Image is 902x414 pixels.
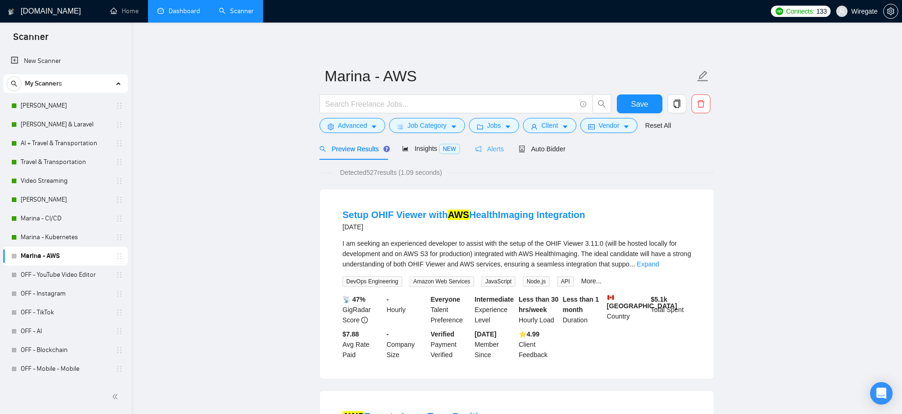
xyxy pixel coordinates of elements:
li: New Scanner [3,52,128,70]
div: Country [605,294,649,325]
span: double-left [112,392,121,401]
span: search [7,80,21,87]
a: searchScanner [219,7,254,15]
span: Save [631,98,648,110]
span: Scanner [6,30,56,50]
span: setting [327,123,334,130]
div: Payment Verified [429,329,473,360]
input: Search Freelance Jobs... [325,98,576,110]
a: Marina - Kubernetes [21,228,110,247]
button: copy [668,94,686,113]
span: area-chart [402,145,409,152]
span: search [593,100,611,108]
span: caret-down [562,123,568,130]
span: caret-down [623,123,630,130]
a: Setup OHIF Viewer withAWSHealthImaging Integration [342,210,585,220]
div: Avg Rate Paid [341,329,385,360]
span: holder [116,252,123,260]
a: OFF - YouTube Video Editor [21,266,110,284]
span: holder [116,271,123,279]
div: Total Spent [649,294,693,325]
img: upwork-logo.png [776,8,783,15]
span: idcard [588,123,595,130]
button: idcardVendorcaret-down [580,118,638,133]
span: holder [116,158,123,166]
a: OFF - TikTok [21,303,110,322]
span: holder [116,234,123,241]
b: Less than 30 hrs/week [519,296,559,313]
a: OFF - Web [21,378,110,397]
a: [PERSON_NAME] & Laravel [21,115,110,134]
span: holder [116,309,123,316]
button: settingAdvancedcaret-down [319,118,385,133]
span: caret-down [451,123,457,130]
a: Expand [637,260,659,268]
span: Advanced [338,120,367,131]
div: Hourly Load [517,294,561,325]
span: setting [884,8,898,15]
a: OFF - Instagram [21,284,110,303]
b: $7.88 [342,330,359,338]
div: Experience Level [473,294,517,325]
a: dashboardDashboard [157,7,200,15]
span: holder [116,140,123,147]
span: bars [397,123,404,130]
span: caret-down [505,123,511,130]
b: - [387,330,389,338]
span: My Scanners [25,74,62,93]
span: JavaScript [482,276,515,287]
div: Client Feedback [517,329,561,360]
span: user [531,123,537,130]
span: holder [116,215,123,222]
div: GigRadar Score [341,294,385,325]
span: Client [541,120,558,131]
b: - [387,296,389,303]
div: I am seeking an experienced developer to assist with the setup of the OHIF Viewer 3.11.0 (will be... [342,238,691,269]
b: Intermediate [474,296,513,303]
span: 133 [816,6,827,16]
span: search [319,146,326,152]
span: holder [116,346,123,354]
b: Everyone [431,296,460,303]
span: folder [477,123,483,130]
span: holder [116,102,123,109]
a: OFF - Mobile - Mobile [21,359,110,378]
span: ... [630,260,635,268]
b: Verified [431,330,455,338]
span: info-circle [361,317,368,323]
span: I am seeking an experienced developer to assist with the setup of the OHIF Viewer 3.11.0 (will be... [342,240,691,268]
span: holder [116,365,123,373]
img: logo [8,4,15,19]
span: info-circle [580,101,586,107]
a: OFF - Blockchain [21,341,110,359]
span: Amazon Web Services [410,276,474,287]
mark: AWS [448,210,469,220]
button: barsJob Categorycaret-down [389,118,465,133]
div: Duration [561,294,605,325]
span: copy [668,100,686,108]
div: Talent Preference [429,294,473,325]
span: delete [692,100,710,108]
span: Connects: [786,6,814,16]
span: Job Category [407,120,446,131]
span: holder [116,328,123,335]
a: AI + Travel & Transportation [21,134,110,153]
span: notification [475,146,482,152]
a: [PERSON_NAME] [21,190,110,209]
a: More... [581,277,602,285]
span: holder [116,177,123,185]
b: [DATE] [474,330,496,338]
b: $ 5.1k [651,296,667,303]
div: Tooltip anchor [382,145,391,153]
span: caret-down [371,123,377,130]
a: Marina - AWS [21,247,110,266]
span: DevOps Engineering [342,276,402,287]
b: 📡 47% [342,296,365,303]
a: homeHome [110,7,139,15]
button: Save [617,94,662,113]
a: Video Streaming [21,172,110,190]
span: holder [116,121,123,128]
span: Node.js [523,276,550,287]
b: ⭐️ 4.99 [519,330,539,338]
button: search [7,76,22,91]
